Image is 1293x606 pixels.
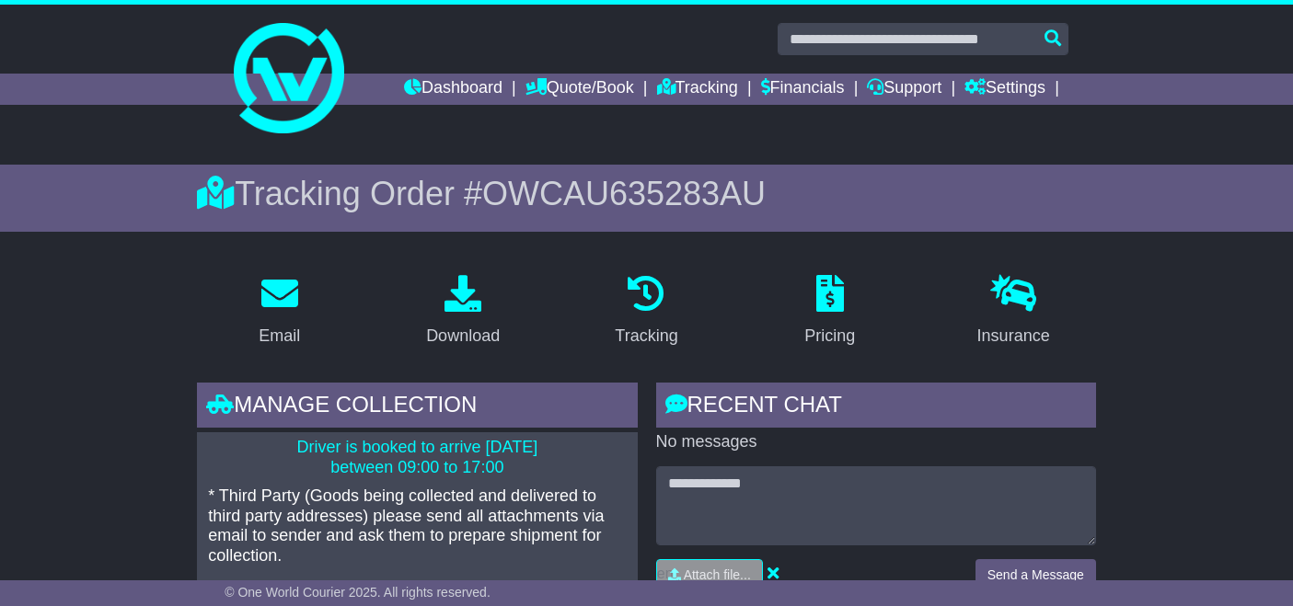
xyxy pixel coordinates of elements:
[603,269,689,355] a: Tracking
[976,559,1096,591] button: Send a Message
[259,324,300,349] div: Email
[404,74,502,105] a: Dashboard
[225,585,491,600] span: © One World Courier 2025. All rights reserved.
[414,269,512,355] a: Download
[197,174,1096,213] div: Tracking Order #
[867,74,941,105] a: Support
[792,269,867,355] a: Pricing
[977,324,1050,349] div: Insurance
[656,432,1096,452] p: No messages
[482,175,766,212] span: OWCAU635283AU
[197,383,637,432] div: Manage collection
[964,74,1045,105] a: Settings
[615,324,677,349] div: Tracking
[965,269,1062,355] a: Insurance
[656,383,1096,432] div: RECENT CHAT
[804,324,855,349] div: Pricing
[761,74,845,105] a: Financials
[247,269,312,355] a: Email
[525,74,634,105] a: Quote/Book
[657,74,738,105] a: Tracking
[208,438,626,477] p: Driver is booked to arrive [DATE] between 09:00 to 17:00
[426,324,500,349] div: Download
[208,486,626,566] p: * Third Party (Goods being collected and delivered to third party addresses) please send all atta...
